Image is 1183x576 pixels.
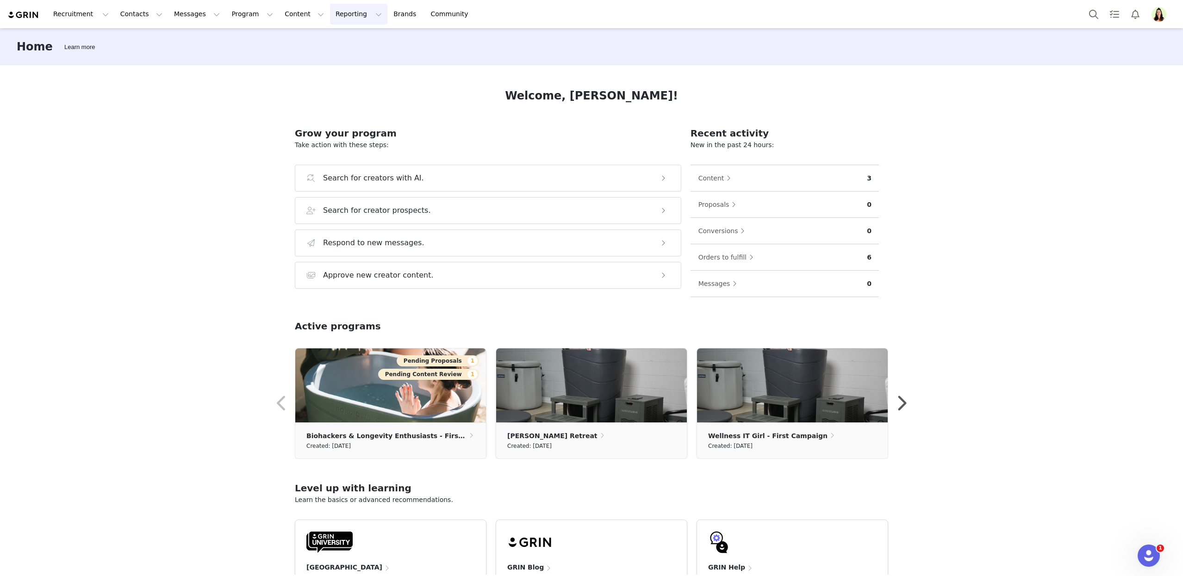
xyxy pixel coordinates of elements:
p: Learn the basics or advanced recommendations. [295,495,888,505]
button: Approve new creator content. [295,262,681,289]
button: Content [698,171,736,186]
button: Notifications [1125,4,1146,25]
h4: [GEOGRAPHIC_DATA] [306,563,382,572]
img: 8bf08dd3-0017-4ffe-b06d-d651d356d6cf.png [1152,7,1166,22]
p: 6 [867,253,872,262]
button: Respond to new messages. [295,229,681,256]
h3: Approve new creator content. [323,270,434,281]
h2: Active programs [295,319,381,333]
iframe: Intercom live chat [1138,545,1160,567]
button: Pending Proposals1 [397,355,479,366]
img: 3d1139e9-3921-4770-a0ba-4a54ac807b13.webp [295,348,486,422]
button: Messages [168,4,225,25]
h4: GRIN Blog [507,563,544,572]
div: Tooltip anchor [62,43,97,52]
a: Tasks [1104,4,1125,25]
a: Brands [388,4,424,25]
p: [PERSON_NAME] Retreat [507,431,598,441]
p: Biohackers & Longevity Enthusiasts - First Campaign [306,431,467,441]
button: Search [1083,4,1104,25]
button: Conversions [698,223,750,238]
p: 0 [867,279,872,289]
img: GRIN-University-Logo-Black.svg [306,531,353,553]
img: grin logo [7,11,40,19]
button: Content [279,4,330,25]
img: 0a2d62f1-439c-41ff-8698-3af841e149b0.jpg [496,348,687,422]
button: Messages [698,276,742,291]
button: Proposals [698,197,741,212]
h2: Level up with learning [295,481,888,495]
button: Orders to fulfill [698,250,758,265]
h3: Home [17,38,53,55]
button: Program [226,4,279,25]
p: Take action with these steps: [295,140,681,150]
p: New in the past 24 hours: [691,140,879,150]
button: Contacts [115,4,168,25]
small: Created: [DATE] [306,441,351,451]
h3: Search for creators with AI. [323,173,424,184]
button: Reporting [330,4,387,25]
p: Wellness IT Girl - First Campaign [708,431,828,441]
h1: Welcome, [PERSON_NAME]! [505,87,678,104]
h3: Search for creator prospects. [323,205,431,216]
img: 0a2d62f1-439c-41ff-8698-3af841e149b0.jpg [697,348,888,422]
h4: GRIN Help [708,563,745,572]
p: 0 [867,200,872,210]
h2: Grow your program [295,126,681,140]
img: GRIN-help-icon.svg [708,531,730,553]
button: Search for creators with AI. [295,165,681,192]
small: Created: [DATE] [708,441,753,451]
a: Community [425,4,478,25]
p: 3 [867,173,872,183]
p: 0 [867,226,872,236]
span: 1 [1157,545,1164,552]
button: Recruitment [48,4,114,25]
button: Pending Content Review1 [378,369,479,380]
button: Profile [1146,7,1176,22]
img: grin-logo-black.svg [507,531,554,553]
h2: Recent activity [691,126,879,140]
small: Created: [DATE] [507,441,552,451]
button: Search for creator prospects. [295,197,681,224]
h3: Respond to new messages. [323,237,424,248]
